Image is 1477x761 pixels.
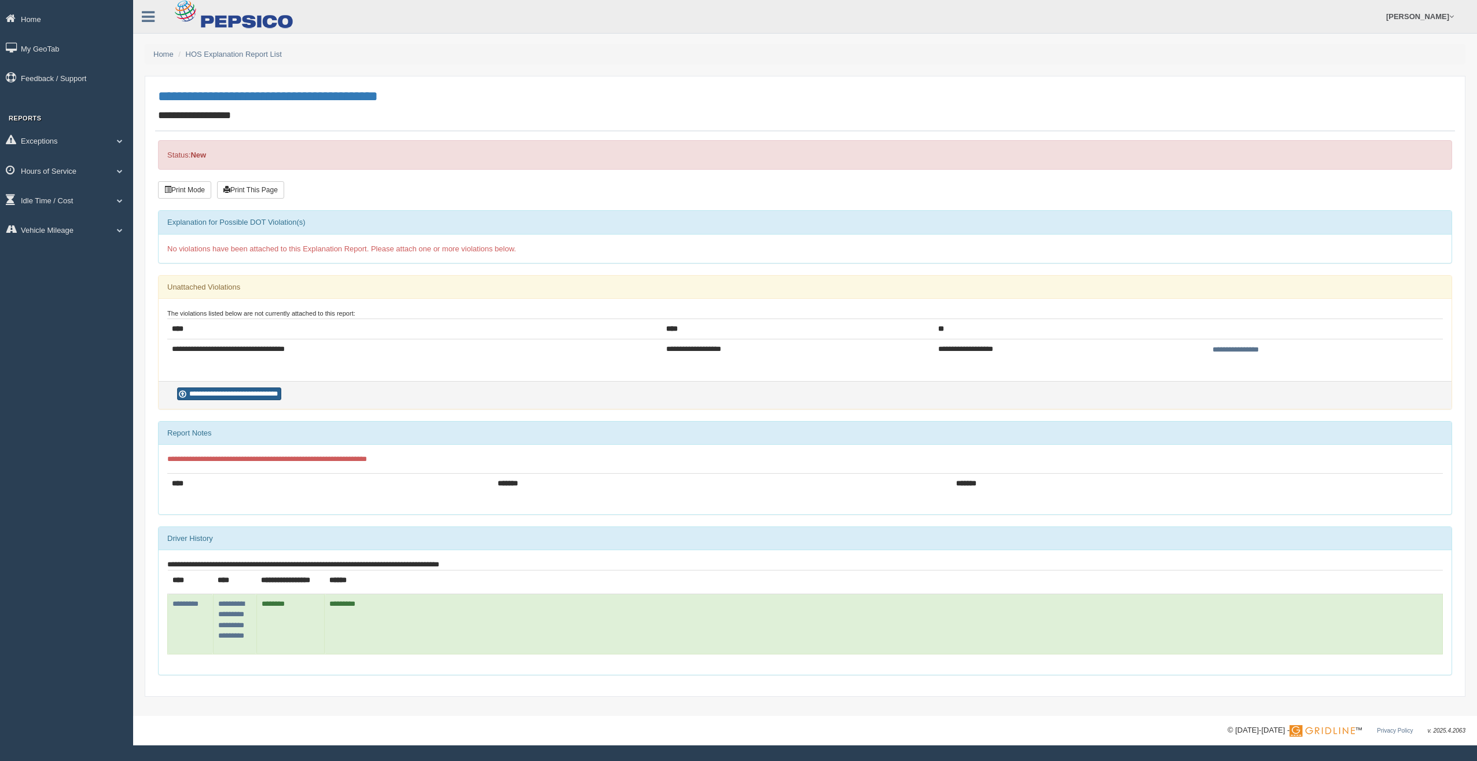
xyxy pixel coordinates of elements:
button: Print Mode [158,181,211,199]
button: Print This Page [217,181,284,199]
a: Home [153,50,174,58]
span: No violations have been attached to this Explanation Report. Please attach one or more violations... [167,244,516,253]
span: v. 2025.4.2063 [1428,727,1465,734]
div: Status: [158,140,1452,170]
div: Unattached Violations [159,276,1452,299]
strong: New [190,151,206,159]
div: Report Notes [159,422,1452,445]
a: Privacy Policy [1377,727,1413,734]
div: Explanation for Possible DOT Violation(s) [159,211,1452,234]
small: The violations listed below are not currently attached to this report: [167,310,355,317]
a: HOS Explanation Report List [186,50,282,58]
div: © [DATE]-[DATE] - ™ [1228,725,1465,737]
div: Driver History [159,527,1452,550]
img: Gridline [1289,725,1355,737]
